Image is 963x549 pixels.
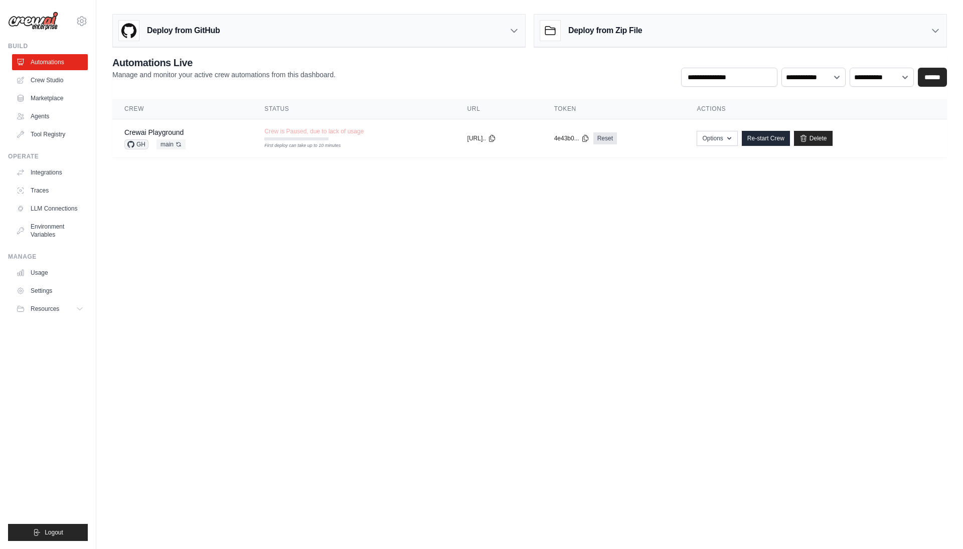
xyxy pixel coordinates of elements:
a: LLM Connections [12,201,88,217]
a: Marketplace [12,90,88,106]
th: Token [542,99,685,119]
span: Logout [45,528,63,536]
span: Resources [31,305,59,313]
a: Delete [794,131,833,146]
a: Traces [12,182,88,199]
th: URL [455,99,542,119]
a: Environment Variables [12,219,88,243]
a: Settings [12,283,88,299]
div: Operate [8,152,88,160]
span: main [156,139,186,149]
button: Resources [12,301,88,317]
div: Build [8,42,88,50]
a: Re-start Crew [742,131,790,146]
a: Reset [593,132,617,144]
span: Crew is Paused, due to lack of usage [264,127,364,135]
a: Integrations [12,164,88,180]
p: Manage and monitor your active crew automations from this dashboard. [112,70,336,80]
span: GH [124,139,148,149]
h3: Deploy from GitHub [147,25,220,37]
button: 4e43b0... [554,134,589,142]
img: Logo [8,12,58,31]
button: Logout [8,524,88,541]
th: Crew [112,99,252,119]
div: First deploy can take up to 10 minutes [264,142,329,149]
img: GitHub Logo [119,21,139,41]
a: Agents [12,108,88,124]
h3: Deploy from Zip File [568,25,642,37]
a: Crew Studio [12,72,88,88]
h2: Automations Live [112,56,336,70]
a: Automations [12,54,88,70]
div: Manage [8,253,88,261]
a: Crewai Playground [124,128,184,136]
th: Actions [685,99,947,119]
a: Tool Registry [12,126,88,142]
th: Status [252,99,455,119]
a: Usage [12,265,88,281]
button: Options [697,131,737,146]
